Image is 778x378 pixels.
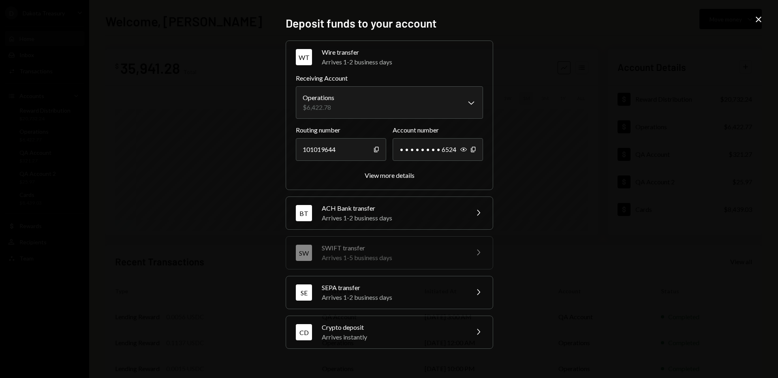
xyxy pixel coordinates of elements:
[393,125,483,135] label: Account number
[322,213,464,223] div: Arrives 1-2 business days
[322,283,464,293] div: SEPA transfer
[322,243,464,253] div: SWIFT transfer
[296,138,386,161] div: 101019644
[322,293,464,302] div: Arrives 1-2 business days
[296,73,483,83] label: Receiving Account
[322,203,464,213] div: ACH Bank transfer
[296,125,386,135] label: Routing number
[286,276,493,309] button: SESEPA transferArrives 1-2 business days
[296,324,312,340] div: CD
[296,73,483,180] div: WTWire transferArrives 1-2 business days
[296,86,483,119] button: Receiving Account
[286,237,493,269] button: SWSWIFT transferArrives 1-5 business days
[322,253,464,263] div: Arrives 1-5 business days
[286,316,493,348] button: CDCrypto depositArrives instantly
[322,332,464,342] div: Arrives instantly
[296,49,312,65] div: WT
[322,57,483,67] div: Arrives 1-2 business days
[365,171,415,180] button: View more details
[365,171,415,179] div: View more details
[286,41,493,73] button: WTWire transferArrives 1-2 business days
[286,15,492,31] h2: Deposit funds to your account
[393,138,483,161] div: • • • • • • • • 6524
[322,322,464,332] div: Crypto deposit
[296,245,312,261] div: SW
[322,47,483,57] div: Wire transfer
[296,284,312,301] div: SE
[286,197,493,229] button: BTACH Bank transferArrives 1-2 business days
[296,205,312,221] div: BT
